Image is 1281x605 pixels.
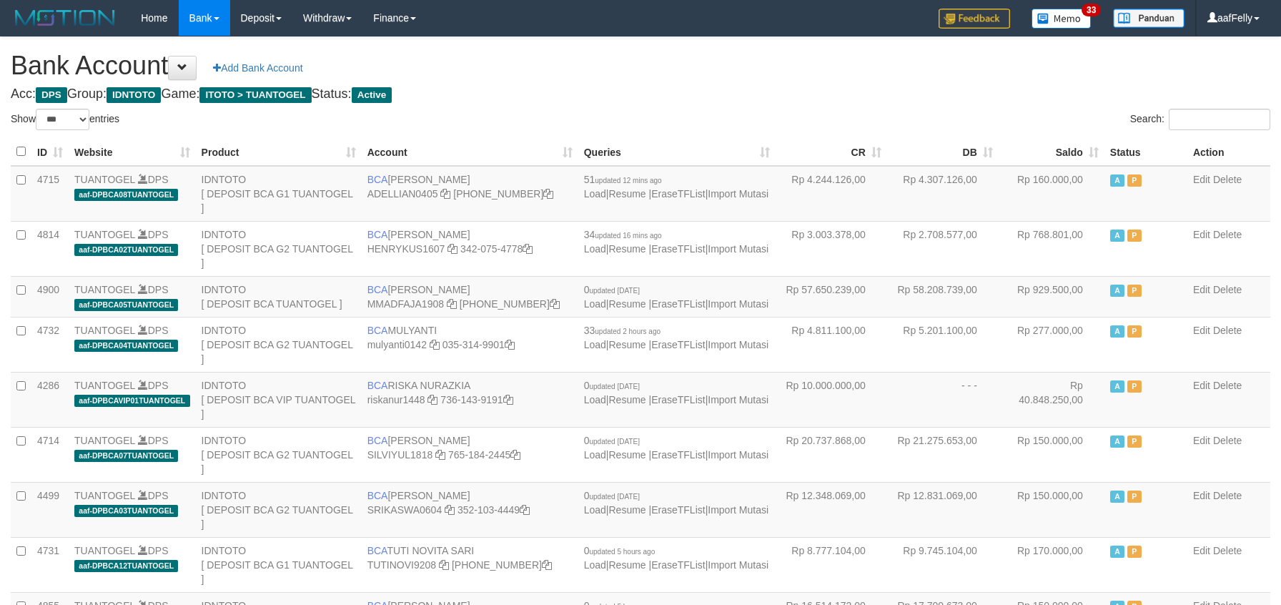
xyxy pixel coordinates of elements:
[887,317,999,372] td: Rp 5.201.100,00
[31,537,69,592] td: 4731
[31,221,69,276] td: 4814
[1110,230,1124,242] span: Active
[31,427,69,482] td: 4714
[584,298,606,310] a: Load
[74,189,178,201] span: aaf-DPBCA08TUANTOGEL
[31,482,69,537] td: 4499
[595,232,661,240] span: updated 16 mins ago
[887,138,999,166] th: DB: activate to sort column ascending
[74,395,190,407] span: aaf-DPBCAVIP01TUANTOGEL
[362,537,578,592] td: TUTI NOVITA SARI [PHONE_NUMBER]
[1193,435,1210,446] a: Edit
[939,9,1010,29] img: Feedback.jpg
[1130,109,1270,130] label: Search:
[352,87,392,103] span: Active
[999,482,1104,537] td: Rp 150.000,00
[584,284,640,295] span: 0
[887,166,999,222] td: Rp 4.307.126,00
[776,537,887,592] td: Rp 8.777.104,00
[74,325,135,336] a: TUANTOGEL
[362,221,578,276] td: [PERSON_NAME] 342-075-4778
[367,339,427,350] a: mulyanti0142
[542,559,552,571] a: Copy 5665095298 to clipboard
[609,394,646,405] a: Resume
[204,56,312,80] a: Add Bank Account
[1127,325,1142,338] span: Paused
[999,537,1104,592] td: Rp 170.000,00
[887,221,999,276] td: Rp 2.708.577,00
[36,87,67,103] span: DPS
[887,482,999,537] td: Rp 12.831.069,00
[523,243,533,255] a: Copy 3420754778 to clipboard
[651,188,705,200] a: EraseTFList
[447,298,457,310] a: Copy MMADFAJA1908 to clipboard
[503,394,513,405] a: Copy 7361439191 to clipboard
[367,298,444,310] a: MMADFAJA1908
[887,537,999,592] td: Rp 9.745.104,00
[584,394,606,405] a: Load
[1213,490,1242,501] a: Delete
[776,482,887,537] td: Rp 12.348.069,00
[1127,491,1142,503] span: Paused
[199,87,311,103] span: ITOTO > TUANTOGEL
[1193,490,1210,501] a: Edit
[651,559,705,571] a: EraseTFList
[584,449,606,461] a: Load
[651,298,705,310] a: EraseTFList
[708,449,768,461] a: Import Mutasi
[584,229,768,255] span: | | |
[651,394,705,405] a: EraseTFList
[584,229,662,240] span: 34
[609,243,646,255] a: Resume
[31,372,69,427] td: 4286
[776,166,887,222] td: Rp 4.244.126,00
[362,138,578,166] th: Account: activate to sort column ascending
[584,325,768,350] span: | | |
[999,221,1104,276] td: Rp 768.801,00
[196,372,362,427] td: IDNTOTO [ DEPOSIT BCA VIP TUANTOGEL ]
[69,138,196,166] th: Website: activate to sort column ascending
[74,244,178,256] span: aaf-DPBCA02TUANTOGEL
[708,243,768,255] a: Import Mutasi
[367,490,388,501] span: BCA
[427,394,437,405] a: Copy riskanur1448 to clipboard
[590,287,640,295] span: updated [DATE]
[196,537,362,592] td: IDNTOTO [ DEPOSIT BCA G1 TUANTOGEL ]
[584,380,768,405] span: | | |
[31,317,69,372] td: 4732
[362,482,578,537] td: [PERSON_NAME] 352-103-4449
[1127,174,1142,187] span: Paused
[11,51,1270,80] h1: Bank Account
[1193,325,1210,336] a: Edit
[367,284,388,295] span: BCA
[708,339,768,350] a: Import Mutasi
[367,325,388,336] span: BCA
[1127,230,1142,242] span: Paused
[445,504,455,516] a: Copy SRIKASWA0604 to clipboard
[447,243,457,255] a: Copy HENRYKUS1607 to clipboard
[1127,546,1142,558] span: Paused
[11,109,119,130] label: Show entries
[74,435,135,446] a: TUANTOGEL
[505,339,515,350] a: Copy 0353149901 to clipboard
[651,504,705,516] a: EraseTFList
[584,325,661,336] span: 33
[69,317,196,372] td: DPS
[609,298,646,310] a: Resume
[69,221,196,276] td: DPS
[1110,380,1124,393] span: Active
[430,339,440,350] a: Copy mulyanti0142 to clipboard
[196,427,362,482] td: IDNTOTO [ DEPOSIT BCA G2 TUANTOGEL ]
[1213,229,1242,240] a: Delete
[1110,546,1124,558] span: Active
[584,490,768,516] span: | | |
[362,427,578,482] td: [PERSON_NAME] 765-184-2445
[1193,545,1210,556] a: Edit
[887,427,999,482] td: Rp 21.275.653,00
[595,328,661,335] span: updated 2 hours ago
[1193,229,1210,240] a: Edit
[584,490,640,501] span: 0
[107,87,161,103] span: IDNTOTO
[1032,9,1092,29] img: Button%20Memo.svg
[584,188,606,200] a: Load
